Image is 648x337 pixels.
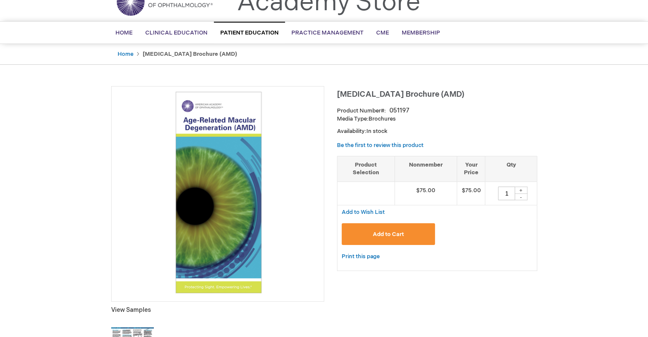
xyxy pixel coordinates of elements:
span: CME [376,29,389,36]
span: Add to Cart [373,231,404,238]
span: In stock [366,128,387,135]
div: - [515,193,527,200]
button: Add to Cart [342,223,435,245]
span: [MEDICAL_DATA] Brochure (AMD) [337,90,464,99]
span: Membership [402,29,440,36]
span: Patient Education [220,29,279,36]
span: Home [115,29,132,36]
a: Be the first to review this product [337,142,423,149]
a: Add to Wish List [342,208,385,216]
a: Home [118,51,133,58]
a: Print this page [342,251,380,262]
span: Add to Wish List [342,209,385,216]
img: Age-Related Macular Degeneration Brochure (AMD) [116,91,320,294]
span: Practice Management [291,29,363,36]
th: Nonmember [395,156,457,181]
input: Qty [498,187,515,200]
div: + [515,187,527,194]
p: Availability: [337,127,537,135]
th: Qty [485,156,537,181]
th: Product Selection [337,156,395,181]
strong: [MEDICAL_DATA] Brochure (AMD) [143,51,237,58]
th: Your Price [457,156,485,181]
p: View Samples [111,306,324,314]
strong: Media Type: [337,115,369,122]
div: 051197 [389,107,409,115]
td: $75.00 [395,181,457,205]
td: $75.00 [457,181,485,205]
span: Clinical Education [145,29,207,36]
p: Brochures [337,115,537,123]
strong: Product Number [337,107,386,114]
